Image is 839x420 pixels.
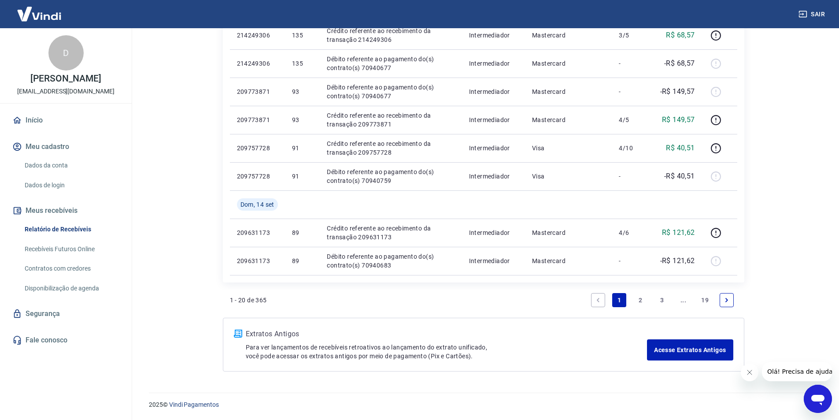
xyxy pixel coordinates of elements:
p: -R$ 121,62 [660,256,695,266]
p: Intermediador [469,172,518,181]
p: [EMAIL_ADDRESS][DOMAIN_NAME] [17,87,115,96]
p: R$ 149,57 [662,115,695,125]
p: Intermediador [469,59,518,68]
p: Mastercard [532,31,605,40]
p: Crédito referente ao recebimento da transação 209757728 [327,139,455,157]
a: Jump forward [676,293,691,307]
a: Início [11,111,121,130]
p: -R$ 68,57 [664,58,695,69]
p: Débito referente ao pagamento do(s) contrato(s) 70940759 [327,167,455,185]
a: Vindi Pagamentos [169,401,219,408]
p: 209773871 [237,87,278,96]
p: [PERSON_NAME] [30,74,101,83]
p: 93 [292,87,313,96]
div: D [48,35,84,71]
iframe: Fechar mensagem [741,364,758,381]
p: Intermediador [469,256,518,265]
p: R$ 121,62 [662,227,695,238]
p: 209631173 [237,228,278,237]
p: Crédito referente ao recebimento da transação 209631173 [327,224,455,242]
a: Dados de login [21,176,121,194]
p: 2025 © [149,400,818,409]
a: Page 19 [698,293,712,307]
p: 3/5 [619,31,645,40]
p: 91 [292,144,313,152]
a: Relatório de Recebíveis [21,220,121,238]
p: 214249306 [237,59,278,68]
span: Dom, 14 set [240,200,274,209]
button: Meus recebíveis [11,201,121,220]
p: Extratos Antigos [246,329,647,339]
p: 89 [292,256,313,265]
p: Débito referente ao pagamento do(s) contrato(s) 70940677 [327,83,455,100]
p: Mastercard [532,59,605,68]
p: 209757728 [237,172,278,181]
a: Contratos com credores [21,260,121,278]
p: Mastercard [532,256,605,265]
p: 4/5 [619,115,645,124]
p: - [619,87,645,96]
p: Crédito referente ao recebimento da transação 214249306 [327,26,455,44]
span: Olá! Precisa de ajuda? [5,6,74,13]
a: Dados da conta [21,156,121,175]
a: Previous page [591,293,605,307]
p: Visa [532,144,605,152]
p: 93 [292,115,313,124]
p: Intermediador [469,144,518,152]
p: Mastercard [532,115,605,124]
p: 209631173 [237,256,278,265]
img: ícone [234,330,242,338]
p: - [619,59,645,68]
p: Intermediador [469,228,518,237]
p: Intermediador [469,115,518,124]
p: Débito referente ao pagamento do(s) contrato(s) 70940683 [327,252,455,270]
p: 135 [292,59,313,68]
iframe: Botão para abrir a janela de mensagens [804,385,832,413]
a: Page 2 [634,293,648,307]
p: 209757728 [237,144,278,152]
a: Segurança [11,304,121,323]
p: 135 [292,31,313,40]
p: -R$ 40,51 [664,171,695,182]
p: 89 [292,228,313,237]
p: 4/6 [619,228,645,237]
button: Sair [797,6,828,22]
p: 209773871 [237,115,278,124]
a: Fale conosco [11,331,121,350]
p: - [619,256,645,265]
p: Mastercard [532,87,605,96]
p: -R$ 149,57 [660,86,695,97]
a: Acesse Extratos Antigos [647,339,733,361]
p: Mastercard [532,228,605,237]
p: 4/10 [619,144,645,152]
a: Page 1 is your current page [612,293,626,307]
p: R$ 40,51 [666,143,695,153]
p: - [619,172,645,181]
p: 1 - 20 de 365 [230,296,267,305]
p: Crédito referente ao recebimento da transação 209773871 [327,111,455,129]
p: R$ 68,57 [666,30,695,41]
a: Next page [720,293,734,307]
img: Vindi [11,0,68,27]
p: Para ver lançamentos de recebíveis retroativos ao lançamento do extrato unificado, você pode aces... [246,343,647,361]
p: Débito referente ao pagamento do(s) contrato(s) 70940677 [327,55,455,72]
p: 91 [292,172,313,181]
ul: Pagination [588,290,737,311]
button: Meu cadastro [11,137,121,156]
iframe: Mensagem da empresa [762,362,832,381]
a: Page 3 [655,293,669,307]
p: Intermediador [469,31,518,40]
p: Visa [532,172,605,181]
p: 214249306 [237,31,278,40]
a: Recebíveis Futuros Online [21,240,121,258]
a: Disponibilização de agenda [21,279,121,297]
p: Intermediador [469,87,518,96]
